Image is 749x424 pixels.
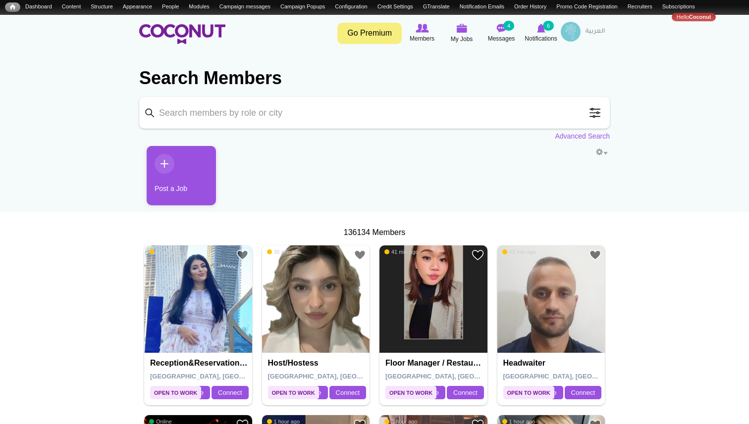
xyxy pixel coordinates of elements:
a: My Jobs My Jobs [442,22,481,45]
a: Campaign messages [214,2,275,11]
span: 43 min ago [502,248,536,255]
span: Members [410,34,434,44]
span: Messages [488,34,515,44]
a: Promo Code Registration [551,2,622,11]
a: Structure [86,2,118,11]
a: Connect [329,386,366,400]
a: Subscriptions [657,2,700,11]
a: Reports [70,13,99,21]
a: Add to Favourites [589,249,601,261]
span: Notifications [525,34,557,44]
a: Unsubscribe List [20,13,70,21]
span: Open to Work [150,386,201,399]
a: Order History [509,2,551,11]
a: HelloCoconut [672,13,716,21]
span: Open to Work [385,386,436,399]
img: Messages [496,24,506,33]
h2: Search Members [139,66,610,90]
span: [GEOGRAPHIC_DATA], [GEOGRAPHIC_DATA] [385,373,527,380]
img: Notifications [537,24,545,33]
h4: Headwaiter [503,359,602,368]
a: Campaign Popups [275,2,330,11]
span: Home [10,3,15,10]
span: Open to Work [503,386,554,399]
li: 1 / 1 [139,146,209,213]
a: Content [57,2,86,11]
a: Go Premium [337,23,402,44]
a: Add to Favourites [236,249,249,261]
span: [GEOGRAPHIC_DATA], [GEOGRAPHIC_DATA] [503,373,644,380]
span: [GEOGRAPHIC_DATA], [GEOGRAPHIC_DATA] [150,373,291,380]
a: Notifications Notifications 6 [521,22,561,45]
img: Home [139,24,225,44]
a: Home [5,2,20,12]
img: My Jobs [456,24,467,33]
a: العربية [581,22,610,42]
a: Dashboard [20,2,57,11]
a: Log out [716,13,744,21]
a: Advanced Search [555,131,610,141]
input: Search members by role or city [139,97,610,129]
a: Connect [447,386,483,400]
a: Messages Messages 4 [481,22,521,45]
a: Appearance [118,2,157,11]
a: Add to Favourites [472,249,484,261]
a: Credit Settings [373,2,418,11]
span: [GEOGRAPHIC_DATA], [GEOGRAPHIC_DATA] [268,373,409,380]
a: Invite Statistics [100,13,146,21]
span: My Jobs [451,34,473,44]
h4: Floor Manager / Restaurant Supervisor [385,359,484,368]
a: People [157,2,184,11]
small: 4 [503,21,514,31]
img: Browse Members [416,24,428,33]
span: Open to Work [268,386,319,399]
h4: Reception&Reservation Manager [150,359,249,368]
a: Configure [593,147,607,156]
div: 136134 Members [139,227,610,238]
span: 19 min ago [149,248,183,255]
a: Connect [212,386,248,400]
a: Post a Job [147,146,216,205]
a: Browse Members Members [402,22,442,45]
small: 6 [543,21,554,31]
a: Recruiters [623,2,657,11]
span: 36 min ago [267,248,301,255]
a: Connect [565,386,601,400]
a: Modules [184,2,214,11]
h4: Host/Hostess [268,359,367,368]
span: 41 min ago [384,248,418,255]
strong: Coconut [689,14,711,20]
a: Add to Favourites [354,249,366,261]
a: GTranslate [418,2,455,11]
a: Configuration [330,2,372,11]
a: Notification Emails [455,2,509,11]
